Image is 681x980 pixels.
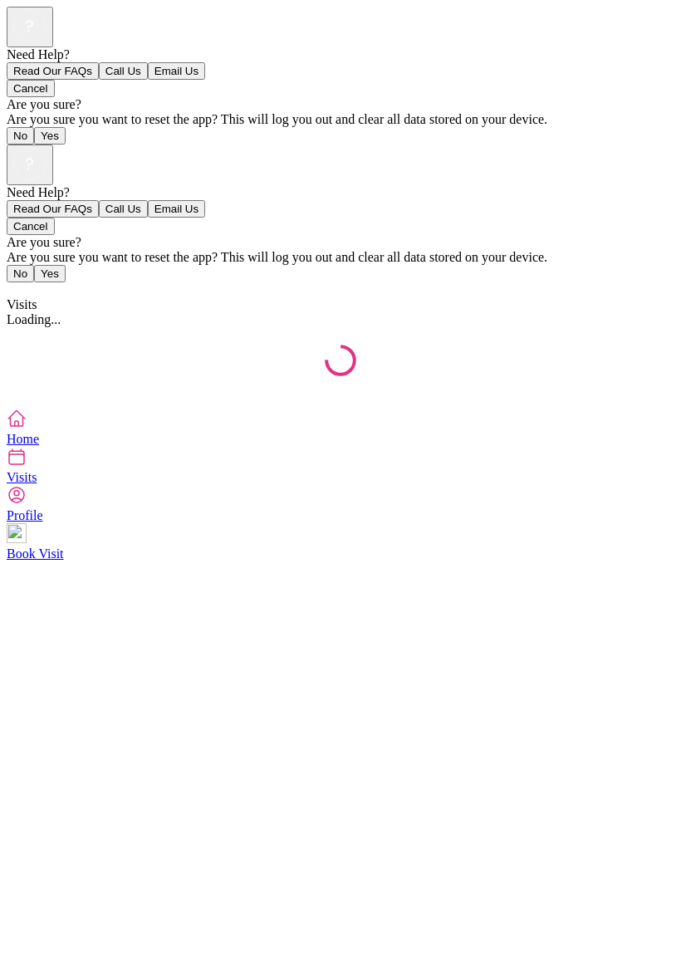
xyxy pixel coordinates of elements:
[7,432,39,446] span: Home
[7,200,99,218] button: Read Our FAQs
[7,185,674,200] div: Need Help?
[7,62,99,80] button: Read Our FAQs
[7,112,674,127] div: Are you sure you want to reset the app? This will log you out and clear all data stored on your d...
[7,218,55,235] button: Cancel
[7,312,61,326] span: Loading...
[7,485,674,522] a: Profile
[7,297,37,311] span: Visits
[34,127,66,145] button: Yes
[7,508,43,522] span: Profile
[7,250,674,265] div: Are you sure you want to reset the app? This will log you out and clear all data stored on your d...
[7,265,34,282] button: No
[7,127,34,145] button: No
[7,470,37,484] span: Visits
[7,97,674,112] div: Are you sure?
[99,62,148,80] button: Call Us
[7,546,64,561] span: Book Visit
[7,523,674,561] a: Book Visit
[7,80,55,97] button: Cancel
[7,447,674,484] a: Visits
[148,62,205,80] button: Email Us
[99,200,148,218] button: Call Us
[7,47,674,62] div: Need Help?
[148,200,205,218] button: Email Us
[7,235,674,250] div: Are you sure?
[34,265,66,282] button: Yes
[7,409,674,446] a: Home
